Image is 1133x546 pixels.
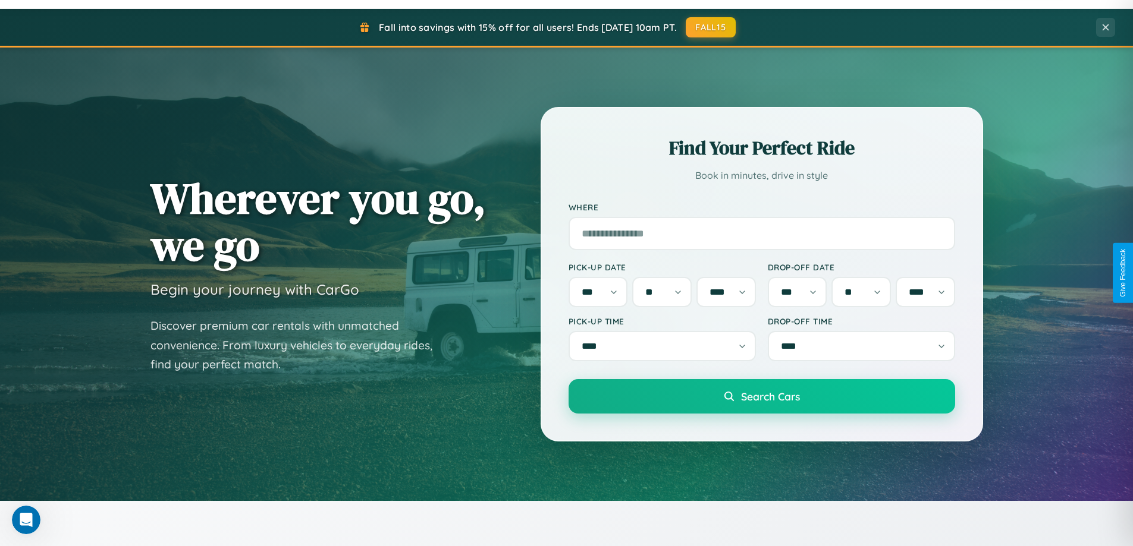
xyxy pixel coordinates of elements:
[569,135,955,161] h2: Find Your Perfect Ride
[569,202,955,212] label: Where
[150,175,486,269] h1: Wherever you go, we go
[569,316,756,326] label: Pick-up Time
[569,262,756,272] label: Pick-up Date
[150,316,448,374] p: Discover premium car rentals with unmatched convenience. From luxury vehicles to everyday rides, ...
[569,167,955,184] p: Book in minutes, drive in style
[768,316,955,326] label: Drop-off Time
[686,17,736,37] button: FALL15
[569,379,955,414] button: Search Cars
[741,390,800,403] span: Search Cars
[1119,249,1127,297] div: Give Feedback
[150,280,359,298] h3: Begin your journey with CarGo
[768,262,955,272] label: Drop-off Date
[379,21,677,33] span: Fall into savings with 15% off for all users! Ends [DATE] 10am PT.
[12,506,40,534] iframe: Intercom live chat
